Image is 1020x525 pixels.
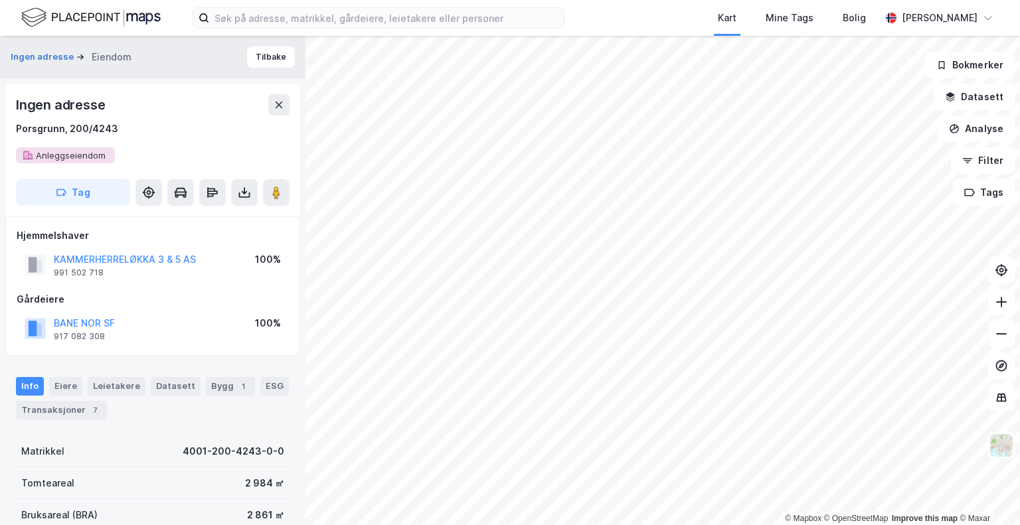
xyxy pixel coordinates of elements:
[892,514,958,523] a: Improve this map
[16,377,44,396] div: Info
[989,433,1014,458] img: Z
[954,461,1020,525] iframe: Chat Widget
[16,401,107,419] div: Transaksjoner
[88,404,102,417] div: 7
[247,46,295,68] button: Tilbake
[934,84,1015,110] button: Datasett
[21,507,98,523] div: Bruksareal (BRA)
[953,179,1015,206] button: Tags
[843,10,866,26] div: Bolig
[951,147,1015,174] button: Filter
[902,10,977,26] div: [PERSON_NAME]
[718,10,736,26] div: Kart
[247,507,284,523] div: 2 861 ㎡
[21,6,161,29] img: logo.f888ab2527a4732fd821a326f86c7f29.svg
[785,514,821,523] a: Mapbox
[21,475,74,491] div: Tomteareal
[206,377,255,396] div: Bygg
[954,461,1020,525] div: Kontrollprogram for chat
[16,94,108,115] div: Ingen adresse
[245,475,284,491] div: 2 984 ㎡
[255,315,281,331] div: 100%
[183,443,284,459] div: 4001-200-4243-0-0
[88,377,145,396] div: Leietakere
[17,228,289,244] div: Hjemmelshaver
[11,50,76,64] button: Ingen adresse
[17,291,289,307] div: Gårdeiere
[766,10,813,26] div: Mine Tags
[260,377,289,396] div: ESG
[54,267,104,278] div: 991 502 718
[16,179,130,206] button: Tag
[151,377,201,396] div: Datasett
[16,121,118,137] div: Porsgrunn, 200/4243
[824,514,889,523] a: OpenStreetMap
[938,115,1015,142] button: Analyse
[54,331,105,342] div: 917 082 308
[255,252,281,267] div: 100%
[236,380,250,393] div: 1
[925,52,1015,78] button: Bokmerker
[209,8,564,28] input: Søk på adresse, matrikkel, gårdeiere, leietakere eller personer
[49,377,82,396] div: Eiere
[21,443,64,459] div: Matrikkel
[92,49,131,65] div: Eiendom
